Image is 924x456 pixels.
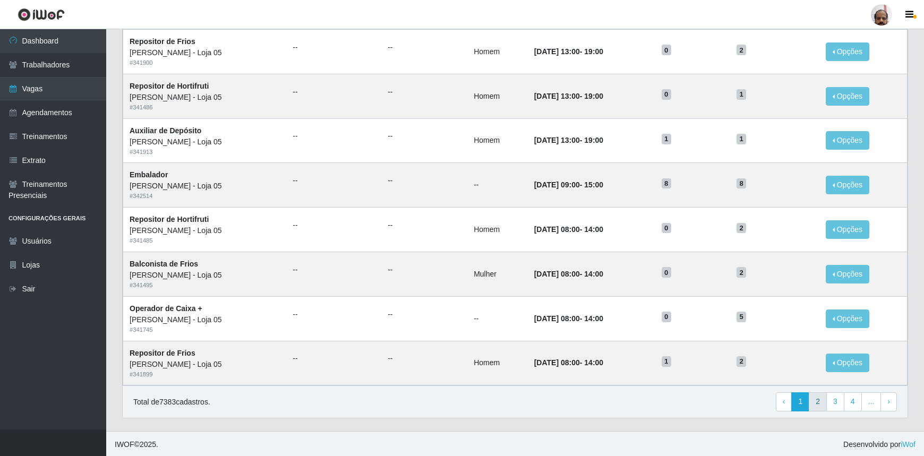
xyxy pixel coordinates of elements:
div: [PERSON_NAME] - Loja 05 [130,180,280,192]
span: 1 [737,134,746,144]
div: [PERSON_NAME] - Loja 05 [130,314,280,325]
a: 2 [809,392,827,411]
ul: -- [293,42,375,53]
time: [DATE] 09:00 [534,180,580,189]
time: 19:00 [584,47,603,56]
button: Opções [826,42,869,61]
nav: pagination [776,392,897,411]
span: Desenvolvido por [843,439,916,450]
time: [DATE] 08:00 [534,225,580,234]
img: CoreUI Logo [18,8,65,21]
button: Opções [826,87,869,106]
strong: Repositor de Frios [130,349,195,357]
time: [DATE] 08:00 [534,270,580,278]
span: ‹ [783,397,785,406]
ul: -- [293,175,375,186]
span: 2 [737,223,746,234]
span: 0 [662,89,671,100]
span: 2 [737,356,746,367]
div: # 341485 [130,236,280,245]
ul: -- [388,131,461,142]
time: [DATE] 08:00 [534,358,580,367]
ul: -- [388,264,461,276]
time: [DATE] 13:00 [534,47,580,56]
strong: Repositor de Hortifruti [130,215,209,223]
td: -- [467,163,528,208]
strong: - [534,180,603,189]
time: [DATE] 13:00 [534,136,580,144]
td: Homem [467,208,528,252]
button: Opções [826,265,869,283]
td: Homem [467,29,528,74]
button: Opções [826,220,869,239]
span: IWOF [115,440,134,449]
span: › [887,397,890,406]
div: [PERSON_NAME] - Loja 05 [130,47,280,58]
td: Homem [467,74,528,118]
strong: - [534,92,603,100]
span: 0 [662,312,671,322]
ul: -- [293,309,375,320]
div: [PERSON_NAME] - Loja 05 [130,136,280,148]
a: 1 [791,392,809,411]
ul: -- [388,353,461,364]
ul: -- [388,87,461,98]
a: Previous [776,392,792,411]
a: Next [880,392,897,411]
div: # 341745 [130,325,280,334]
ul: -- [388,42,461,53]
p: Total de 7383 cadastros. [133,397,210,408]
div: # 341900 [130,58,280,67]
strong: - [534,225,603,234]
strong: Repositor de Hortifruti [130,82,209,90]
span: 1 [737,89,746,100]
ul: -- [293,220,375,231]
div: # 342514 [130,192,280,201]
ul: -- [293,87,375,98]
div: [PERSON_NAME] - Loja 05 [130,92,280,103]
td: Mulher [467,252,528,296]
strong: Balconista de Frios [130,260,198,268]
time: 14:00 [584,358,603,367]
ul: -- [388,309,461,320]
span: 8 [737,178,746,189]
ul: -- [388,175,461,186]
div: # 341913 [130,148,280,157]
time: [DATE] 08:00 [534,314,580,323]
div: [PERSON_NAME] - Loja 05 [130,270,280,281]
time: [DATE] 13:00 [534,92,580,100]
ul: -- [388,220,461,231]
td: -- [467,296,528,341]
strong: - [534,358,603,367]
span: 0 [662,223,671,234]
a: 4 [844,392,862,411]
time: 15:00 [584,180,603,189]
span: 1 [662,356,671,367]
div: [PERSON_NAME] - Loja 05 [130,359,280,370]
span: 2 [737,45,746,55]
span: 8 [662,178,671,189]
div: # 341899 [130,370,280,379]
span: 0 [662,267,671,278]
time: 14:00 [584,270,603,278]
strong: Embalador [130,170,168,179]
a: ... [861,392,882,411]
a: iWof [901,440,916,449]
span: 2 [737,267,746,278]
ul: -- [293,131,375,142]
span: © 2025 . [115,439,158,450]
time: 19:00 [584,136,603,144]
span: 5 [737,312,746,322]
strong: - [534,136,603,144]
div: [PERSON_NAME] - Loja 05 [130,225,280,236]
time: 14:00 [584,225,603,234]
a: 3 [826,392,844,411]
ul: -- [293,353,375,364]
strong: - [534,314,603,323]
button: Opções [826,131,869,150]
strong: Operador de Caixa + [130,304,202,313]
strong: Repositor de Frios [130,37,195,46]
div: # 341495 [130,281,280,290]
button: Opções [826,309,869,328]
strong: - [534,47,603,56]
